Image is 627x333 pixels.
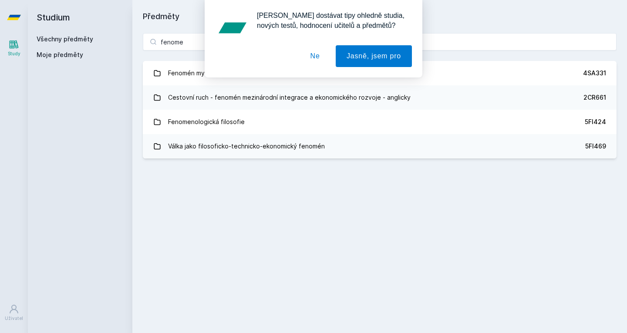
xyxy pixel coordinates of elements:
[143,134,617,158] a: Válka jako filosoficko-technicko-ekonomický fenomén 5FI469
[168,138,325,155] div: Válka jako filosoficko-technicko-ekonomický fenomén
[300,45,331,67] button: Ne
[2,299,26,326] a: Uživatel
[143,110,617,134] a: Fenomenologická filosofie 5FI424
[143,85,617,110] a: Cestovní ruch - fenomén mezinárodní integrace a ekonomického rozvoje - anglicky 2CR661
[215,10,250,45] img: notification icon
[583,93,606,102] div: 2CR661
[585,118,606,126] div: 5FI424
[250,10,412,30] div: [PERSON_NAME] dostávat tipy ohledně studia, nových testů, hodnocení učitelů a předmětů?
[168,89,411,106] div: Cestovní ruch - fenomén mezinárodní integrace a ekonomického rozvoje - anglicky
[5,315,23,322] div: Uživatel
[585,142,606,151] div: 5FI469
[336,45,412,67] button: Jasně, jsem pro
[168,113,245,131] div: Fenomenologická filosofie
